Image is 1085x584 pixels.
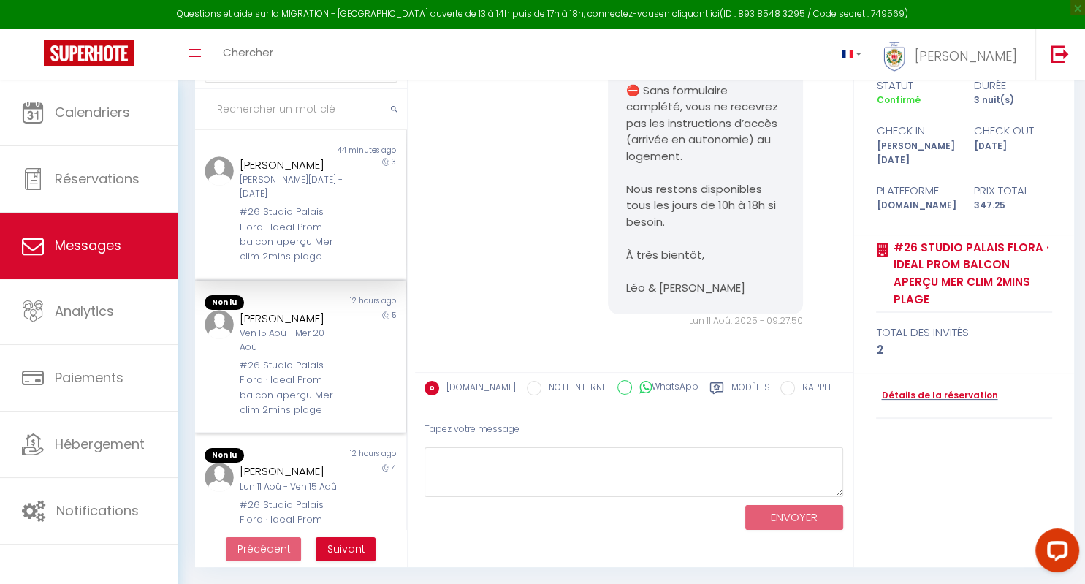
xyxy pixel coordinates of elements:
div: 44 minutes ago [300,145,406,156]
button: Next [316,537,376,562]
div: check in [867,122,964,140]
span: Paiements [55,368,123,387]
div: [PERSON_NAME][DATE] [867,140,964,167]
a: Chercher [212,29,284,80]
a: #26 Studio Palais Flora · Ideal Prom balcon aperçu Mer clim 2mins plage [888,239,1052,308]
span: Confirmé [876,94,920,106]
div: [PERSON_NAME] [240,156,343,174]
div: durée [964,77,1062,94]
span: Chercher [223,45,273,60]
img: ... [205,463,234,492]
span: 4 [392,463,396,474]
div: 12 hours ago [300,448,406,463]
label: RAPPEL [795,381,832,397]
div: Lun 11 Aoû. 2025 - 09:27:50 [608,314,803,328]
span: Messages [55,236,121,254]
label: WhatsApp [632,380,698,396]
iframe: LiveChat chat widget [1024,523,1085,584]
div: Tapez votre message [425,412,843,447]
img: ... [205,156,234,186]
div: [PERSON_NAME] [240,463,343,480]
div: #26 Studio Palais Flora · Ideal Prom balcon aperçu Mer clim 2mins plage [240,498,343,558]
div: Ven 15 Aoû - Mer 20 Aoû [240,327,343,354]
div: #26 Studio Palais Flora · Ideal Prom balcon aperçu Mer clim 2mins plage [240,358,343,418]
span: Non lu [205,448,244,463]
div: check out [964,122,1062,140]
div: [DOMAIN_NAME] [867,199,964,213]
div: 2 [876,341,1052,359]
div: Lun 11 Aoû - Ven 15 Aoû [240,480,343,494]
button: ENVOYER [745,505,843,531]
a: en cliquant ici [659,7,720,20]
div: Prix total [964,182,1062,200]
div: [PERSON_NAME] [240,310,343,327]
span: 3 [392,156,396,167]
div: statut [867,77,964,94]
input: Rechercher un mot clé [195,89,407,130]
div: [PERSON_NAME][DATE] - [DATE] [240,173,343,201]
span: 5 [392,310,396,321]
span: Non lu [205,295,244,310]
div: total des invités [876,324,1052,341]
img: logout [1051,45,1069,63]
img: ... [883,42,905,72]
span: Calendriers [55,103,130,121]
label: NOTE INTERNE [541,381,606,397]
span: Hébergement [55,435,145,453]
div: 3 nuit(s) [964,94,1062,107]
div: Plateforme [867,182,964,200]
div: [DATE] [964,140,1062,167]
label: Modèles [731,381,770,399]
img: Super Booking [44,40,134,66]
a: ... [PERSON_NAME] [872,29,1035,80]
a: Détails de la réservation [876,389,997,403]
span: [PERSON_NAME] [915,47,1017,65]
button: Previous [226,537,301,562]
div: 347.25 [964,199,1062,213]
label: [DOMAIN_NAME] [439,381,516,397]
span: Suivant [327,542,365,556]
div: #26 Studio Palais Flora · Ideal Prom balcon aperçu Mer clim 2mins plage [240,205,343,265]
span: Analytics [55,302,114,320]
img: ... [205,310,234,339]
div: 12 hours ago [300,295,406,310]
span: Notifications [56,501,139,520]
span: Précédent [237,542,290,556]
span: Réservations [55,170,140,188]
